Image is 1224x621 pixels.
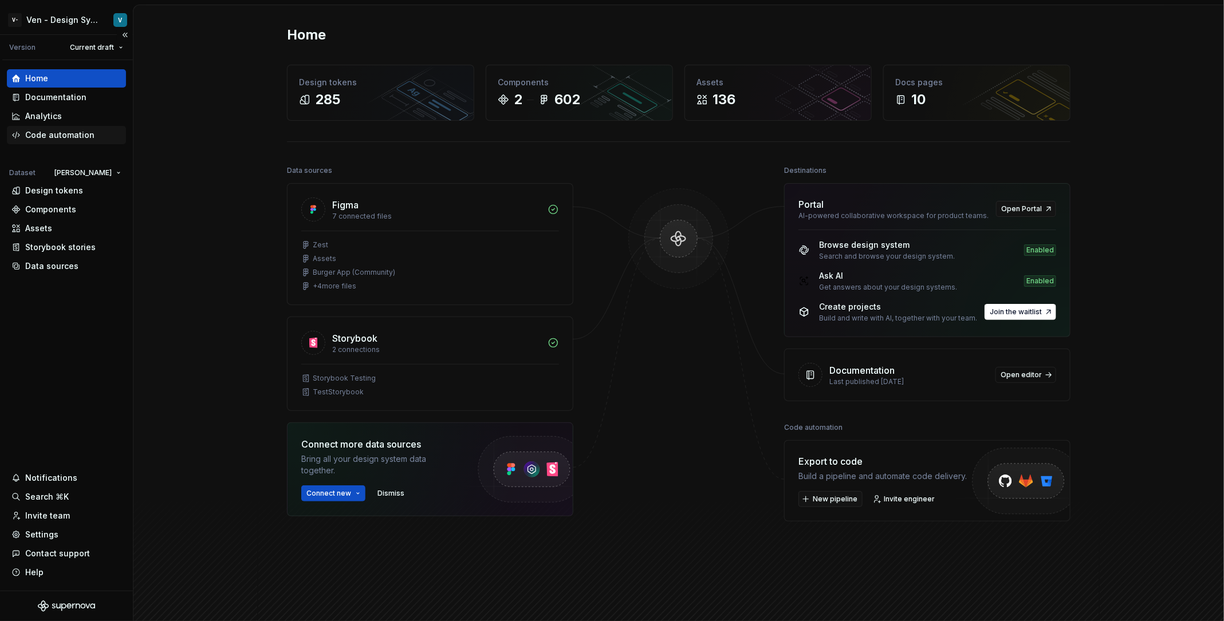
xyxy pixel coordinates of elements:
[7,126,126,144] a: Code automation
[332,212,541,221] div: 7 connected files
[7,219,126,238] a: Assets
[9,43,36,52] div: Version
[287,163,332,179] div: Data sources
[9,168,36,177] div: Dataset
[25,223,52,234] div: Assets
[7,88,126,106] a: Documentation
[38,600,95,612] svg: Supernova Logo
[884,495,935,504] span: Invite engineer
[25,92,86,103] div: Documentation
[313,282,356,291] div: + 4 more files
[313,254,336,263] div: Assets
[301,453,456,476] div: Bring all your design system data together.
[301,485,365,501] button: Connect new
[990,307,1042,317] span: Join the waitlist
[1001,370,1042,379] span: Open editor
[26,14,100,26] div: Ven - Design System Test
[895,77,1058,88] div: Docs pages
[7,507,126,525] a: Invite team
[25,491,69,503] div: Search ⌘K
[798,470,967,482] div: Build a pipeline and automate code delivery.
[985,304,1056,320] button: Join the waitlist
[65,39,128,56] button: Current draft
[798,454,967,468] div: Export to code
[1024,275,1056,287] div: Enabled
[25,204,76,215] div: Components
[7,488,126,506] button: Search ⌘K
[829,377,989,386] div: Last published [DATE]
[7,563,126,582] button: Help
[287,317,573,411] a: Storybook2 connectionsStorybook TestingTestStorybook
[25,260,78,272] div: Data sources
[684,65,872,121] a: Assets136
[554,90,580,109] div: 602
[713,90,735,109] div: 136
[7,181,126,200] a: Design tokens
[287,183,573,305] a: Figma7 connected filesZestAssetsBurger App (Community)+4more files
[287,26,326,44] h2: Home
[7,238,126,256] a: Storybook stories
[54,168,112,177] span: [PERSON_NAME]
[25,548,90,559] div: Contact support
[332,331,377,345] div: Storybook
[486,65,673,121] a: Components2602
[49,165,126,181] button: [PERSON_NAME]
[313,374,376,383] div: Storybook Testing
[798,197,824,211] div: Portal
[313,240,328,250] div: Zest
[299,77,462,88] div: Design tokens
[7,544,126,563] button: Contact support
[119,15,123,25] div: V
[883,65,1070,121] a: Docs pages10
[869,491,940,507] a: Invite engineer
[7,469,126,487] button: Notifications
[7,69,126,88] a: Home
[301,437,456,451] div: Connect more data sources
[1001,204,1042,213] span: Open Portal
[25,510,70,521] div: Invite team
[25,129,95,141] div: Code automation
[514,90,522,109] div: 2
[332,345,541,354] div: 2 connections
[287,65,474,121] a: Design tokens285
[315,90,340,109] div: 285
[819,301,977,313] div: Create projects
[996,201,1056,217] a: Open Portal
[25,472,77,484] div: Notifications
[332,198,359,212] div: Figma
[372,485,410,501] button: Dismiss
[313,387,364,397] div: TestStorybook
[377,489,404,498] span: Dismiss
[819,252,955,261] div: Search and browse your design system.
[70,43,114,52] span: Current draft
[25,567,44,578] div: Help
[829,363,895,377] div: Documentation
[313,268,395,277] div: Burger App (Community)
[995,367,1056,383] a: Open editor
[784,163,827,179] div: Destinations
[798,491,863,507] button: New pipeline
[819,314,977,323] div: Build and write with AI, together with your team.
[911,90,926,109] div: 10
[25,73,48,84] div: Home
[798,211,989,220] div: AI-powered collaborative workspace for product teams.
[25,242,96,253] div: Storybook stories
[117,27,133,43] button: Collapse sidebar
[25,529,58,540] div: Settings
[813,495,857,504] span: New pipeline
[819,270,957,282] div: Ask AI
[7,525,126,544] a: Settings
[498,77,661,88] div: Components
[7,107,126,125] a: Analytics
[1024,244,1056,256] div: Enabled
[7,200,126,219] a: Components
[819,239,955,251] div: Browse design system
[2,7,131,32] button: V-Ven - Design System TestV
[8,13,22,27] div: V-
[7,257,126,275] a: Data sources
[25,185,83,196] div: Design tokens
[306,489,351,498] span: Connect new
[784,420,843,436] div: Code automation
